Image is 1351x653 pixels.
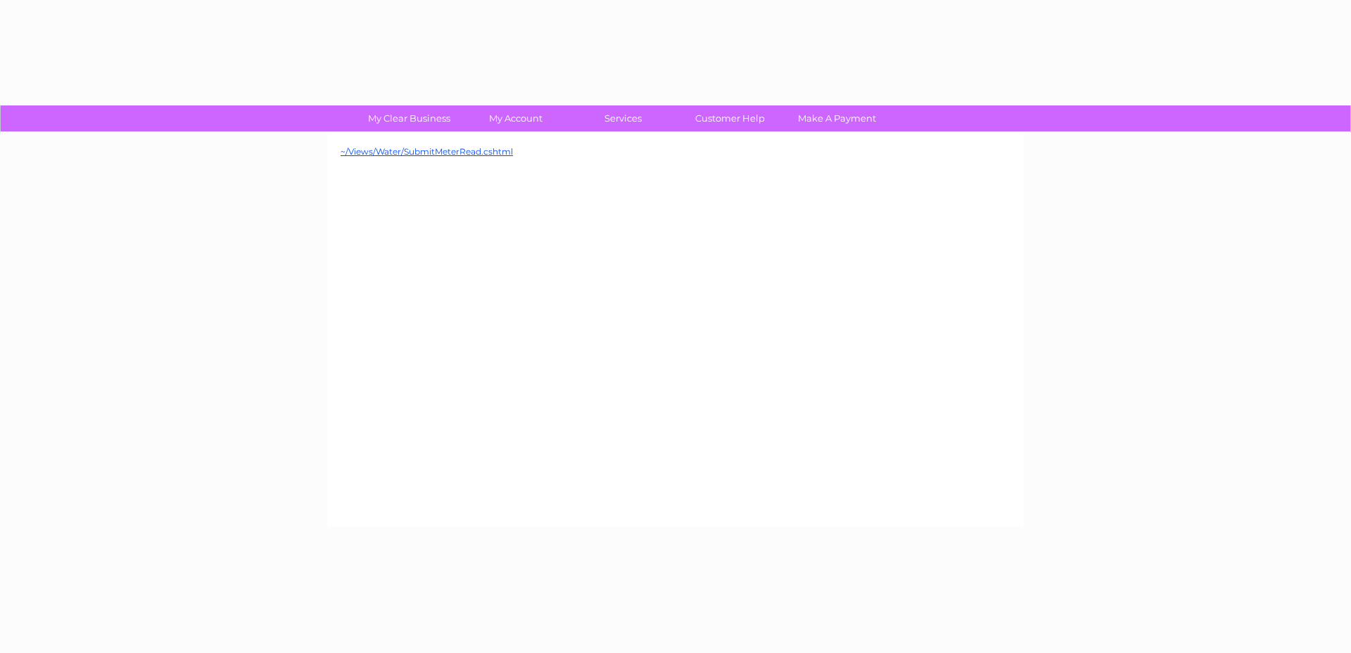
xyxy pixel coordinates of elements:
a: My Clear Business [351,105,467,131]
a: Services [565,105,681,131]
a: My Account [458,105,574,131]
a: ~/Views/Water/SubmitMeterRead.cshtml [341,146,513,157]
a: Customer Help [672,105,788,131]
a: Make A Payment [779,105,895,131]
